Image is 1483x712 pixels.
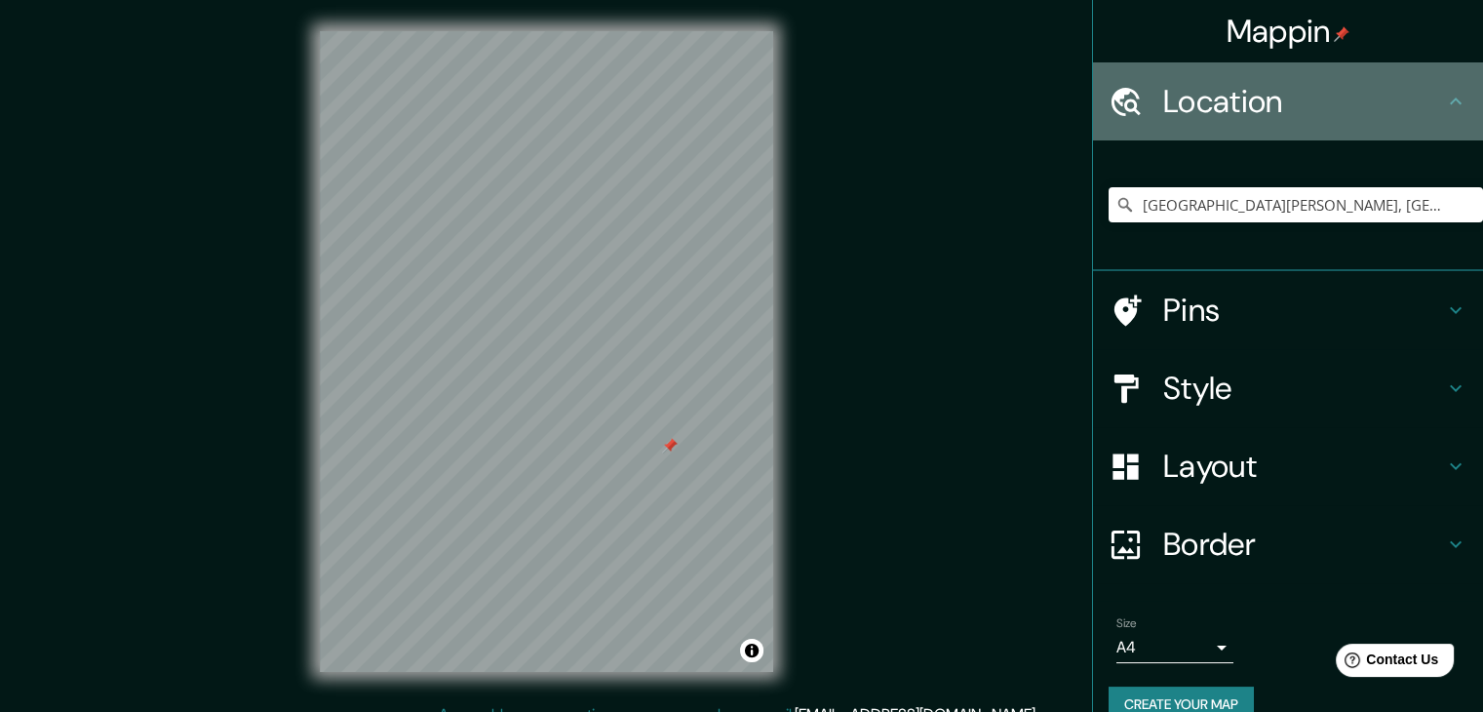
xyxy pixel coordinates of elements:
div: Pins [1093,271,1483,349]
h4: Mappin [1227,12,1350,51]
img: pin-icon.png [1334,26,1349,42]
iframe: Help widget launcher [1309,636,1462,691]
div: Border [1093,505,1483,583]
input: Pick your city or area [1109,187,1483,222]
label: Size [1116,615,1137,632]
button: Toggle attribution [740,639,763,662]
div: Location [1093,62,1483,140]
h4: Border [1163,525,1444,564]
div: Style [1093,349,1483,427]
h4: Layout [1163,447,1444,486]
h4: Location [1163,82,1444,121]
div: A4 [1116,632,1233,663]
h4: Style [1163,369,1444,408]
h4: Pins [1163,291,1444,330]
div: Layout [1093,427,1483,505]
canvas: Map [320,31,773,672]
